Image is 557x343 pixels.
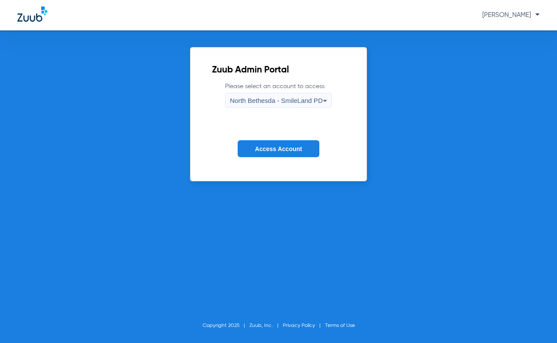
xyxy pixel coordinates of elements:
li: Copyright 2025 [202,321,249,330]
span: [PERSON_NAME] [482,12,540,18]
img: Zuub Logo [17,7,47,22]
a: Terms of Use [325,323,355,328]
span: Access Account [255,145,302,152]
button: Access Account [238,140,319,157]
span: North Bethesda - SmileLand PD [230,97,322,104]
li: Zuub, Inc. [249,321,283,330]
label: Please select an account to access [225,82,332,108]
a: Privacy Policy [283,323,315,328]
h2: Zuub Admin Portal [212,66,345,75]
